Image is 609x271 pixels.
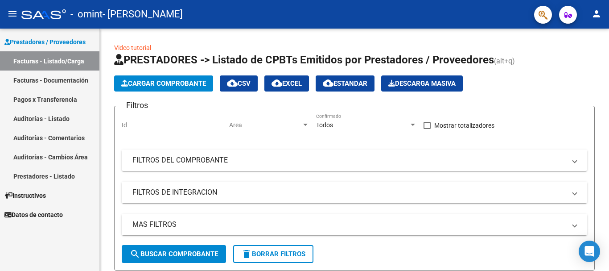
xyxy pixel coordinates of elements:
[241,249,252,259] mat-icon: delete
[579,241,600,262] div: Open Intercom Messenger
[122,245,226,263] button: Buscar Comprobante
[132,188,566,197] mat-panel-title: FILTROS DE INTEGRACION
[388,79,456,88] span: Descarga Masiva
[103,4,183,24] span: - [PERSON_NAME]
[130,249,140,259] mat-icon: search
[264,75,309,92] button: EXCEL
[114,44,151,51] a: Video tutorial
[132,220,566,229] mat-panel-title: MAS FILTROS
[220,75,258,92] button: CSV
[7,8,18,19] mat-icon: menu
[4,191,46,200] span: Instructivos
[323,79,367,88] span: Estandar
[272,79,302,88] span: EXCEL
[114,75,213,92] button: Cargar Comprobante
[122,150,587,171] mat-expansion-panel-header: FILTROS DEL COMPROBANTE
[233,245,313,263] button: Borrar Filtros
[229,121,301,129] span: Area
[494,57,515,65] span: (alt+q)
[4,210,63,220] span: Datos de contacto
[381,75,463,92] app-download-masive: Descarga masiva de comprobantes (adjuntos)
[434,120,494,131] span: Mostrar totalizadores
[4,37,86,47] span: Prestadores / Proveedores
[227,79,251,88] span: CSV
[316,75,374,92] button: Estandar
[122,99,152,112] h3: Filtros
[241,250,305,258] span: Borrar Filtros
[130,250,218,258] span: Buscar Comprobante
[227,78,238,88] mat-icon: cloud_download
[381,75,463,92] button: Descarga Masiva
[323,78,333,88] mat-icon: cloud_download
[70,4,103,24] span: - omint
[114,54,494,66] span: PRESTADORES -> Listado de CPBTs Emitidos por Prestadores / Proveedores
[122,182,587,203] mat-expansion-panel-header: FILTROS DE INTEGRACION
[591,8,602,19] mat-icon: person
[132,155,566,165] mat-panel-title: FILTROS DEL COMPROBANTE
[272,78,282,88] mat-icon: cloud_download
[316,121,333,129] span: Todos
[122,214,587,235] mat-expansion-panel-header: MAS FILTROS
[121,79,206,88] span: Cargar Comprobante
